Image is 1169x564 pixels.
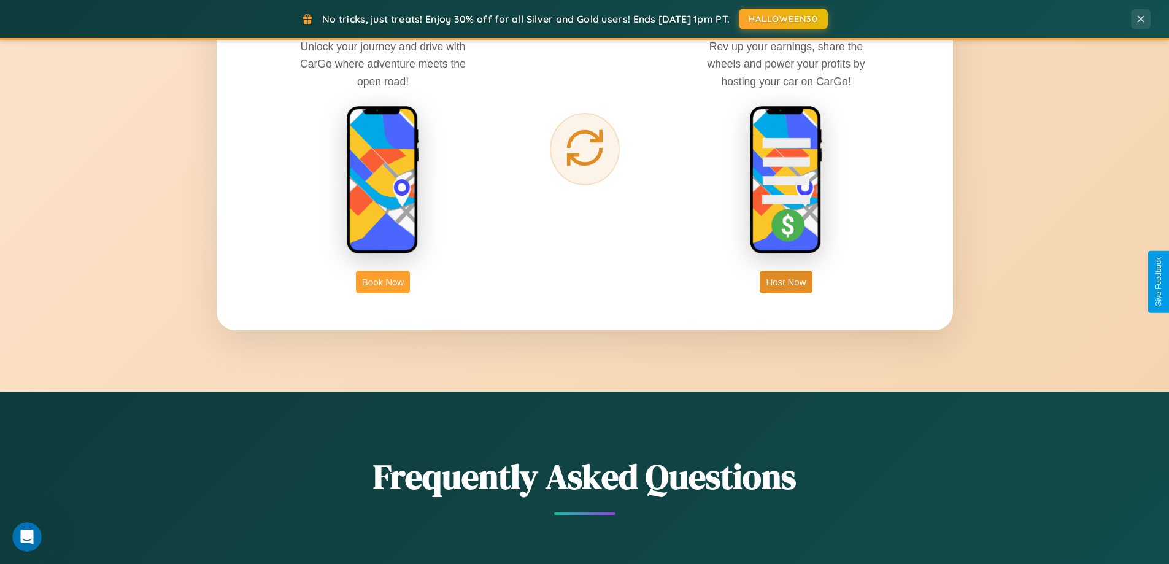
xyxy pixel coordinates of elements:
img: host phone [749,106,823,255]
p: Rev up your earnings, share the wheels and power your profits by hosting your car on CarGo! [694,38,878,90]
button: HALLOWEEN30 [739,9,828,29]
button: Host Now [760,271,812,293]
span: No tricks, just treats! Enjoy 30% off for all Silver and Gold users! Ends [DATE] 1pm PT. [322,13,730,25]
h2: Frequently Asked Questions [217,453,953,500]
img: rent phone [346,106,420,255]
div: Give Feedback [1154,257,1163,307]
iframe: Intercom live chat [12,522,42,552]
button: Book Now [356,271,410,293]
p: Unlock your journey and drive with CarGo where adventure meets the open road! [291,38,475,90]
